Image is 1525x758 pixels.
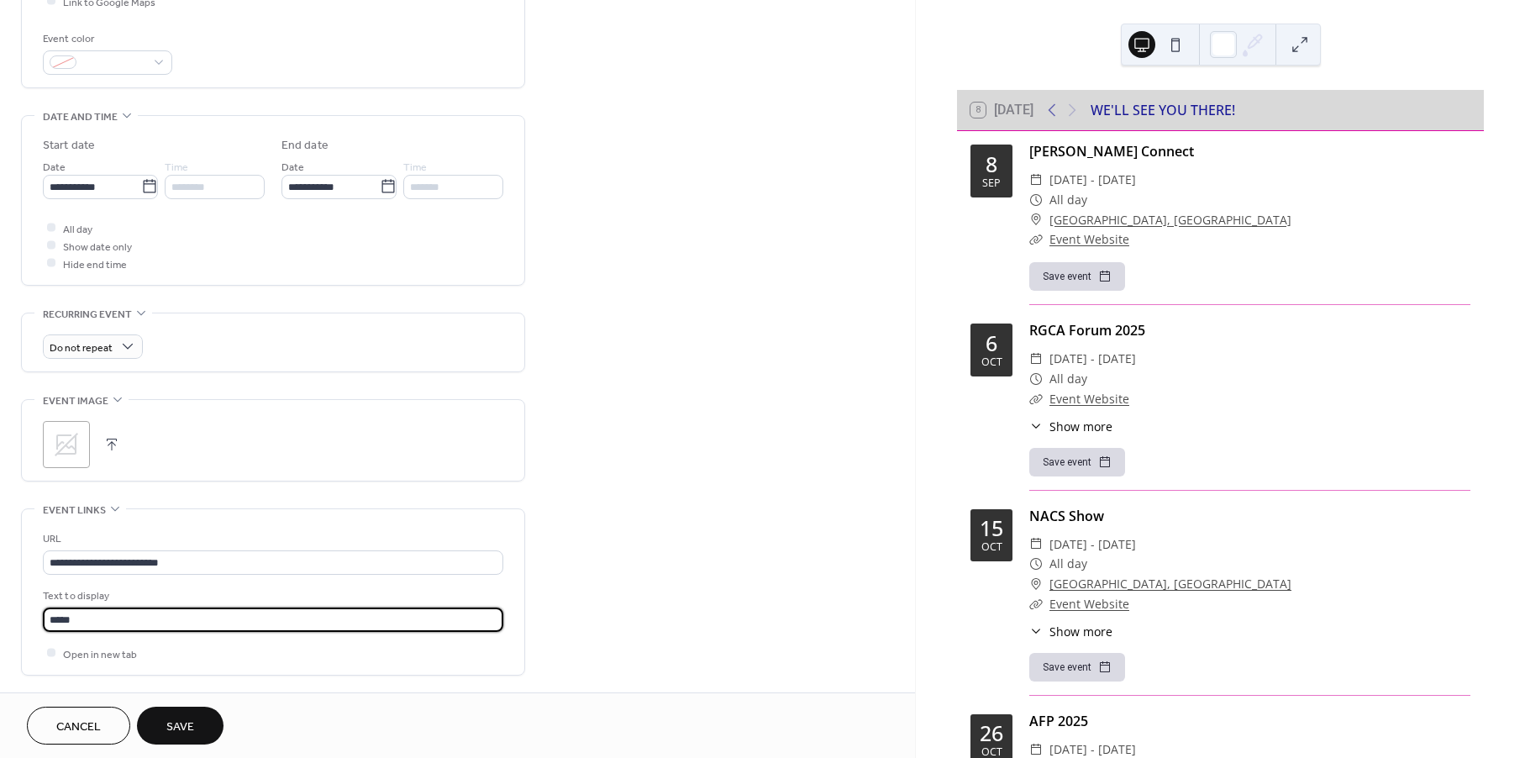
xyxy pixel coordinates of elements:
span: Date and time [43,108,118,126]
div: ; [43,421,90,468]
span: Event links [43,502,106,519]
a: [GEOGRAPHIC_DATA], [GEOGRAPHIC_DATA] [1049,210,1291,230]
span: Event image [43,392,108,410]
span: All day [1049,369,1087,389]
a: [PERSON_NAME] Connect [1029,142,1194,161]
button: ​Show more [1029,623,1112,640]
div: ​ [1029,389,1043,409]
div: Oct [981,747,1002,758]
span: Open in new tab [63,645,137,663]
div: Start date [43,137,95,155]
div: Oct [981,542,1002,553]
button: Save event [1029,653,1125,682]
div: 8 [986,154,997,175]
span: Cancel [56,719,101,736]
div: 6 [986,333,997,354]
span: Time [165,158,188,176]
div: ​ [1029,210,1043,230]
div: ​ [1029,229,1043,250]
span: Recurring event [43,306,132,324]
div: ​ [1029,369,1043,389]
div: Sep [982,178,1001,189]
button: Save event [1029,262,1125,291]
span: All day [63,220,92,238]
button: Save [137,707,223,745]
div: Text to display [43,587,500,605]
button: Cancel [27,707,130,745]
a: Event Website [1049,596,1129,612]
button: ​Show more [1029,418,1112,435]
span: [DATE] - [DATE] [1049,170,1136,190]
span: Show more [1049,623,1112,640]
div: 26 [980,723,1003,744]
span: All day [1049,554,1087,574]
div: 15 [980,518,1003,539]
span: Show more [1049,418,1112,435]
div: ​ [1029,418,1043,435]
a: NACS Show [1029,507,1104,525]
div: ​ [1029,534,1043,555]
div: ​ [1029,190,1043,210]
span: [DATE] - [DATE] [1049,349,1136,369]
span: Save [166,719,194,736]
button: Save event [1029,448,1125,476]
span: Show date only [63,238,132,255]
span: Date [281,158,304,176]
a: Event Website [1049,231,1129,247]
span: Hide end time [63,255,127,273]
span: [DATE] - [DATE] [1049,534,1136,555]
div: ​ [1029,574,1043,594]
span: All day [1049,190,1087,210]
div: ​ [1029,349,1043,369]
a: Event Website [1049,391,1129,407]
div: WE'LL SEE YOU THERE! [1091,100,1235,120]
div: Event color [43,30,169,48]
a: RGCA Forum 2025 [1029,321,1145,340]
div: ​ [1029,594,1043,614]
a: [GEOGRAPHIC_DATA], [GEOGRAPHIC_DATA] [1049,574,1291,594]
span: Time [403,158,427,176]
div: ​ [1029,554,1043,574]
div: ​ [1029,623,1043,640]
div: Oct [981,357,1002,368]
span: Do not repeat [50,338,113,357]
span: Date [43,158,66,176]
div: ​ [1029,170,1043,190]
div: URL [43,530,500,548]
div: End date [281,137,329,155]
a: AFP 2025 [1029,712,1088,730]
